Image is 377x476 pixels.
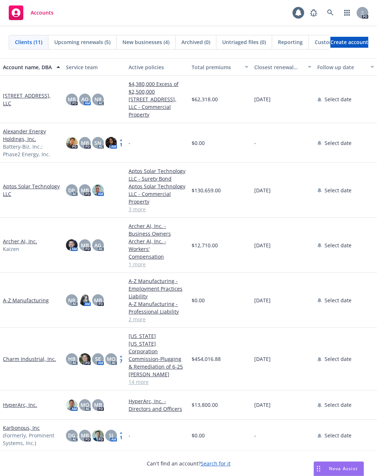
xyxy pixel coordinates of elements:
span: MQ [80,401,89,409]
span: - [129,139,130,147]
button: Nova Assist [314,461,364,476]
button: Closest renewal date [251,58,314,76]
span: [DATE] [254,296,271,304]
a: [STREET_ADDRESS], LLC [3,92,60,107]
a: Aptos Solar Technology LLC - Surety Bond [129,167,186,182]
span: Clients (11) [15,38,42,46]
span: [DATE] [254,241,271,249]
a: A-Z Manufacturing - Professional Liability [129,300,186,315]
span: New businesses (4) [122,38,169,46]
a: Create account [330,37,368,48]
button: Active policies [126,58,189,76]
span: $0.00 [192,139,205,147]
img: photo [79,353,91,365]
span: $454,016.88 [192,355,221,363]
a: Search for it [201,460,231,467]
span: (Formerly, Prominent Systems, Inc.) [3,432,60,447]
a: 14 more [129,378,186,386]
span: Nova Assist [329,465,358,472]
span: - [129,432,130,439]
div: Active policies [129,63,186,71]
a: [US_STATE] [129,332,186,340]
a: 1 more [129,260,186,268]
span: [DATE] [254,95,271,103]
a: + 7 [120,355,123,363]
span: AO [81,95,89,103]
button: Service team [63,58,126,76]
a: + 1 [120,431,123,440]
span: MB [81,432,89,439]
span: MB [68,95,76,103]
a: Switch app [340,5,354,20]
span: Customer Directory [315,38,364,46]
img: photo [79,294,91,306]
img: photo [92,430,104,441]
span: Select date [325,241,352,249]
a: HyperArc, Inc. [3,401,37,409]
span: Untriaged files (0) [222,38,266,46]
span: [DATE] [254,186,271,194]
span: NR [68,296,75,304]
span: Select date [325,355,352,363]
div: Service team [66,63,123,71]
img: photo [66,399,78,411]
a: Aptos Solar Technology LLC - Commercial Property [129,182,186,205]
span: $0.00 [192,296,205,304]
span: $0.00 [192,432,205,439]
span: Can't find an account? [147,460,231,467]
span: SE [95,355,101,363]
button: Total premiums [189,58,252,76]
a: A-Z Manufacturing - Employment Practices Liability [129,277,186,300]
img: photo [92,184,104,196]
div: Follow up date [317,63,366,71]
a: [US_STATE] Corporation Commission-Plugging & Remediation of 6-25 [PERSON_NAME] [129,340,186,378]
span: Create account [330,35,368,49]
a: Archer AI, Inc. [3,237,37,245]
a: Archer AI, Inc. - Business Owners [129,222,186,237]
span: SN [94,139,101,147]
a: Report a Bug [306,5,321,20]
span: $12,710.00 [192,241,218,249]
div: Total premiums [192,63,241,71]
span: Select date [325,139,352,147]
span: AG [94,241,101,249]
span: Kaizen [3,245,19,253]
a: 2 more [129,315,186,323]
a: 3 more [129,205,186,213]
a: HyperArc, Inc. - Directors and Officers [129,397,186,413]
span: [DATE] [254,401,271,409]
span: MB [81,139,89,147]
span: Select date [325,296,352,304]
span: [DATE] [254,355,271,363]
img: photo [66,239,78,251]
span: MB [94,401,102,409]
span: Select date [325,401,352,409]
img: photo [105,137,117,149]
div: Drag to move [314,462,323,476]
span: HB [68,355,75,363]
span: MB [81,186,89,194]
a: $4,380,000 Excess of $2,500,000 [129,80,186,95]
span: Select date [325,95,352,103]
span: - [254,139,256,147]
a: A-Z Manufacturing [3,296,49,304]
a: Karbonous, Inc [3,424,40,432]
span: NR [94,95,102,103]
a: Charm Industrial, Inc. [3,355,56,363]
a: Archer AI, Inc. - Workers' Compensation [129,237,186,260]
span: MB [94,296,102,304]
span: Select date [325,432,352,439]
a: Search [323,5,338,20]
a: Alexander Energy Holdings, Inc. [3,127,60,143]
span: $130,659.00 [192,186,221,194]
span: Select date [325,186,352,194]
span: Accounts [31,10,54,16]
a: [STREET_ADDRESS], LLC - Commercial Property [129,95,186,118]
span: Upcoming renewals (5) [54,38,110,46]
